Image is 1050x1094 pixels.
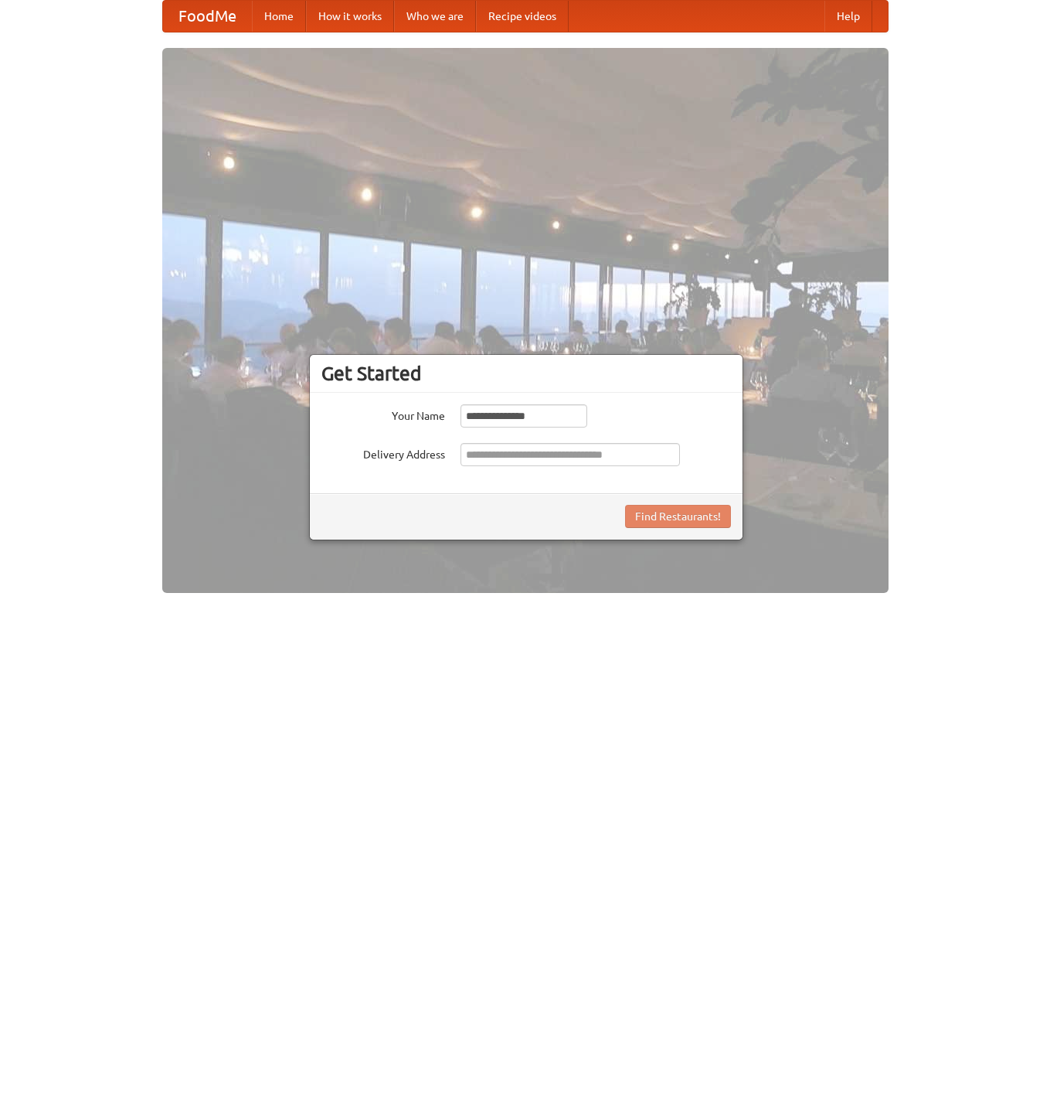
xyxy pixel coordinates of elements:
[394,1,476,32] a: Who we are
[321,443,445,462] label: Delivery Address
[252,1,306,32] a: Home
[163,1,252,32] a: FoodMe
[625,505,731,528] button: Find Restaurants!
[321,404,445,424] label: Your Name
[824,1,872,32] a: Help
[306,1,394,32] a: How it works
[321,362,731,385] h3: Get Started
[476,1,569,32] a: Recipe videos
